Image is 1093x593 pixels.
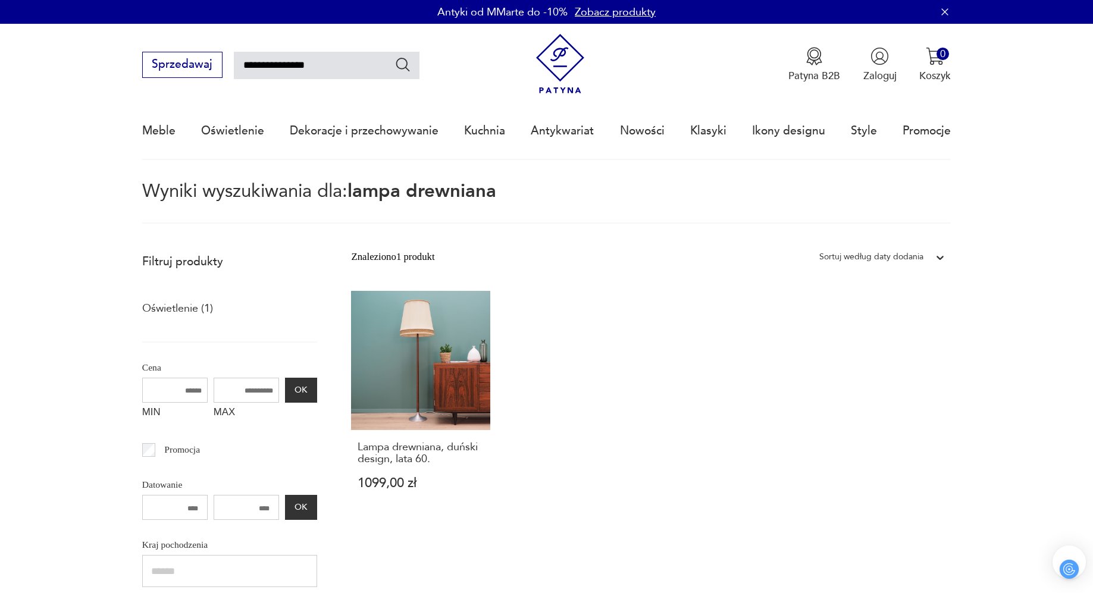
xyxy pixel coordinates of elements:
a: Zobacz produkty [575,5,656,20]
a: Klasyki [690,103,726,158]
p: Kraj pochodzenia [142,537,317,553]
img: Ikona medalu [805,47,823,65]
a: Dekoracje i przechowywanie [290,103,439,158]
p: Zaloguj [863,69,897,83]
p: Patyna B2B [788,69,840,83]
p: Antyki od MMarte do -10% [437,5,568,20]
button: OK [285,495,317,520]
p: Cena [142,360,317,375]
span: lampa drewniana [347,178,496,203]
a: Sprzedawaj [142,61,223,70]
button: Zaloguj [863,47,897,83]
a: Kuchnia [464,103,505,158]
button: OK [285,378,317,403]
img: Ikona koszyka [926,47,944,65]
button: Szukaj [394,56,412,73]
a: Lampa drewniana, duński design, lata 60.Lampa drewniana, duński design, lata 60.1099,00 zł [351,291,490,517]
img: Ikonka użytkownika [870,47,889,65]
div: Sortuj według daty dodania [819,249,923,265]
a: Ikona medaluPatyna B2B [788,47,840,83]
a: Meble [142,103,176,158]
div: 0 [937,48,949,60]
a: Style [851,103,877,158]
p: Koszyk [919,69,951,83]
img: Patyna - sklep z meblami i dekoracjami vintage [530,34,590,94]
button: Sprzedawaj [142,52,223,78]
label: MIN [142,403,208,425]
h3: Lampa drewniana, duński design, lata 60. [358,441,484,466]
a: Promocje [903,103,951,158]
a: Oświetlenie (1) [142,299,213,319]
p: Promocja [164,442,200,457]
p: Wyniki wyszukiwania dla: [142,183,951,224]
a: Nowości [620,103,665,158]
button: 0Koszyk [919,47,951,83]
iframe: Smartsupp widget button [1053,545,1086,579]
a: Oświetlenie [201,103,264,158]
div: Znaleziono 1 produkt [351,249,434,265]
a: Antykwariat [531,103,594,158]
p: Datowanie [142,477,317,492]
a: Ikony designu [752,103,825,158]
label: MAX [214,403,279,425]
p: 1099,00 zł [358,477,484,490]
button: Patyna B2B [788,47,840,83]
p: Filtruj produkty [142,254,317,269]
